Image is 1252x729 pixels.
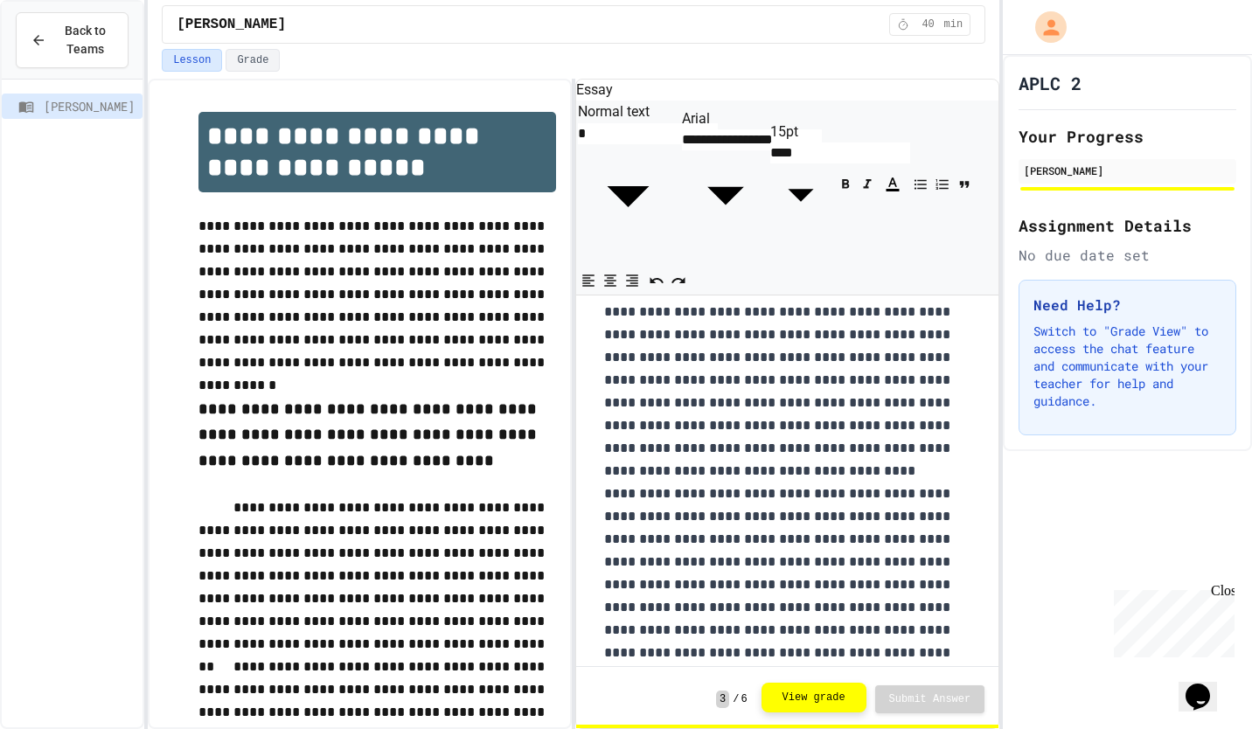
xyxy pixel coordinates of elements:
[1024,163,1231,178] div: [PERSON_NAME]
[600,267,621,294] button: Align Center
[762,683,866,712] button: View grade
[16,12,129,68] button: Back to Teams
[7,7,121,111] div: Chat with us now!Close
[954,170,975,197] button: Quote
[226,49,280,72] button: Grade
[1017,7,1071,47] div: My Account
[578,101,678,122] div: Normal text
[944,17,963,31] span: min
[1019,245,1236,266] div: No due date set
[1019,124,1236,149] h2: Your Progress
[622,267,643,294] button: Align Right
[1033,323,1221,410] p: Switch to "Grade View" to access the chat feature and communicate with your teacher for help and ...
[770,121,831,142] div: 15pt
[835,170,856,197] button: Bold (⌘+B)
[915,17,942,31] span: 40
[57,22,114,59] span: Back to Teams
[578,267,599,294] button: Align Left
[857,170,878,197] button: Italic (⌘+I)
[910,170,931,197] button: Bullet List
[741,692,747,706] span: 6
[1107,583,1235,657] iframe: chat widget
[682,108,769,129] div: Arial
[576,80,998,101] h6: Essay
[646,267,667,294] button: Undo (⌘+Z)
[44,97,136,115] span: [PERSON_NAME]
[733,692,739,706] span: /
[875,685,985,713] button: Submit Answer
[716,691,729,708] span: 3
[162,49,222,72] button: Lesson
[1033,295,1221,316] h3: Need Help?
[668,267,689,294] button: Redo (⌘+⇧+Z)
[177,14,286,35] span: [PERSON_NAME]
[1179,659,1235,712] iframe: chat widget
[1019,213,1236,238] h2: Assignment Details
[1019,71,1082,95] h1: APLC 2
[932,170,953,197] button: Numbered List
[889,692,971,706] span: Submit Answer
